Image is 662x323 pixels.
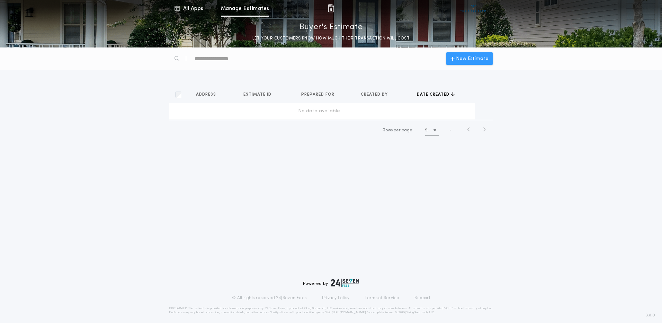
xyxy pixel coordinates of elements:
span: Address [196,92,217,97]
a: [URL][DOMAIN_NAME] [332,311,366,314]
button: Date created [417,91,455,98]
p: LET YOUR CUSTOMERS KNOW HOW MUCH THEIR TRANSACTION WILL COST [245,35,417,42]
button: Address [196,91,221,98]
img: logo [331,279,359,287]
button: 5 [425,125,439,136]
span: Prepared for [301,92,336,97]
div: Powered by [303,279,359,287]
span: 3.8.0 [646,312,655,318]
div: No data available [172,108,467,115]
span: New Estimate [456,55,489,62]
span: Rows per page: [383,128,413,132]
button: Estimate ID [243,91,277,98]
p: © All rights reserved. 24|Seven Fees [232,295,307,301]
p: Buyer's Estimate [299,22,363,33]
a: Terms of Service [365,295,399,301]
span: - [449,127,451,133]
span: Date created [417,92,451,97]
span: Created by [361,92,389,97]
span: Estimate ID [243,92,273,97]
a: Privacy Policy [322,295,350,301]
button: New Estimate [446,52,493,65]
img: img [327,4,335,12]
img: vs-icon [460,5,486,12]
h1: 5 [425,127,428,134]
a: Support [414,295,430,301]
p: DISCLAIMER: This estimate is provided for informational purposes only. 24|Seven Fees, a product o... [169,306,493,315]
button: Created by [361,91,393,98]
